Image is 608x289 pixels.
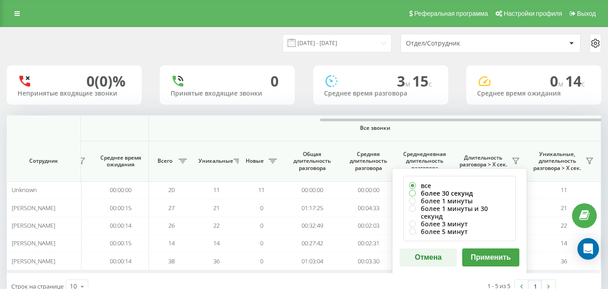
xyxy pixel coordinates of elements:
span: Общая длительность разговора [291,151,333,172]
button: Применить [462,248,519,266]
span: Среднее время ожидания [99,154,142,168]
span: Средняя длительность разговора [347,151,390,172]
span: 11 [213,186,220,194]
span: 36 [561,257,567,265]
span: Настройки профиля [504,10,562,17]
div: 0 (0)% [86,73,126,90]
label: более 5 минут [409,228,510,235]
span: 38 [168,257,175,265]
label: все [409,182,510,189]
span: Unknown [12,186,37,194]
td: 00:00:14 [93,217,149,234]
span: Среднедневная длительность разговора [403,151,446,172]
td: 00:03:30 [340,252,396,270]
span: 14 [565,71,585,91]
label: более 1 минуты и 30 секунд [409,205,510,220]
td: 00:00:14 [93,252,149,270]
span: Сотрудник [14,157,73,165]
span: 15 [412,71,432,91]
div: Open Intercom Messenger [577,238,599,260]
div: Непринятые входящие звонки [18,90,131,97]
td: 01:17:25 [284,199,340,216]
td: 00:00:15 [93,199,149,216]
span: [PERSON_NAME] [12,239,55,247]
td: 01:03:04 [284,252,340,270]
span: Длительность разговора > Х сек. [457,154,509,168]
span: c [428,79,432,89]
td: 00:02:03 [340,217,396,234]
span: 14 [168,239,175,247]
span: 21 [213,204,220,212]
span: [PERSON_NAME] [12,257,55,265]
div: Принятые входящие звонки [171,90,284,97]
span: 11 [561,186,567,194]
span: 26 [168,221,175,229]
td: 00:00:00 [340,181,396,199]
span: м [558,79,565,89]
td: 00:04:33 [340,199,396,216]
label: более 1 минуты [409,197,510,205]
span: 0 [260,221,263,229]
td: 00:32:49 [284,217,340,234]
div: Среднее время разговора [324,90,437,97]
div: Отдел/Сотрудник [406,40,513,47]
span: 11 [258,186,265,194]
span: Уникальные [198,157,231,165]
span: Всего [153,157,176,165]
td: 00:27:42 [284,234,340,252]
span: 0 [260,204,263,212]
span: [PERSON_NAME] [12,221,55,229]
span: 22 [561,221,567,229]
span: 36 [213,257,220,265]
span: Все звонки [176,124,574,132]
span: 3 [397,71,412,91]
div: Среднее время ожидания [477,90,590,97]
span: 22 [213,221,220,229]
td: 00:00:00 [93,181,149,199]
td: 00:00:00 [284,181,340,199]
span: Выход [577,10,596,17]
div: 0 [270,73,279,90]
span: 27 [168,204,175,212]
span: 0 [260,257,263,265]
td: 00:00:15 [93,234,149,252]
span: 14 [561,239,567,247]
span: 21 [561,204,567,212]
span: м [405,79,412,89]
button: Отмена [400,248,457,266]
span: 0 [550,71,565,91]
label: более 30 секунд [409,189,510,197]
span: 14 [213,239,220,247]
td: 00:02:31 [340,234,396,252]
span: Новые [243,157,266,165]
label: более 3 минут [409,220,510,228]
span: c [581,79,585,89]
span: Уникальные, длительность разговора > Х сек. [531,151,583,172]
span: Реферальная программа [414,10,488,17]
span: [PERSON_NAME] [12,204,55,212]
span: 0 [260,239,263,247]
span: 20 [168,186,175,194]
